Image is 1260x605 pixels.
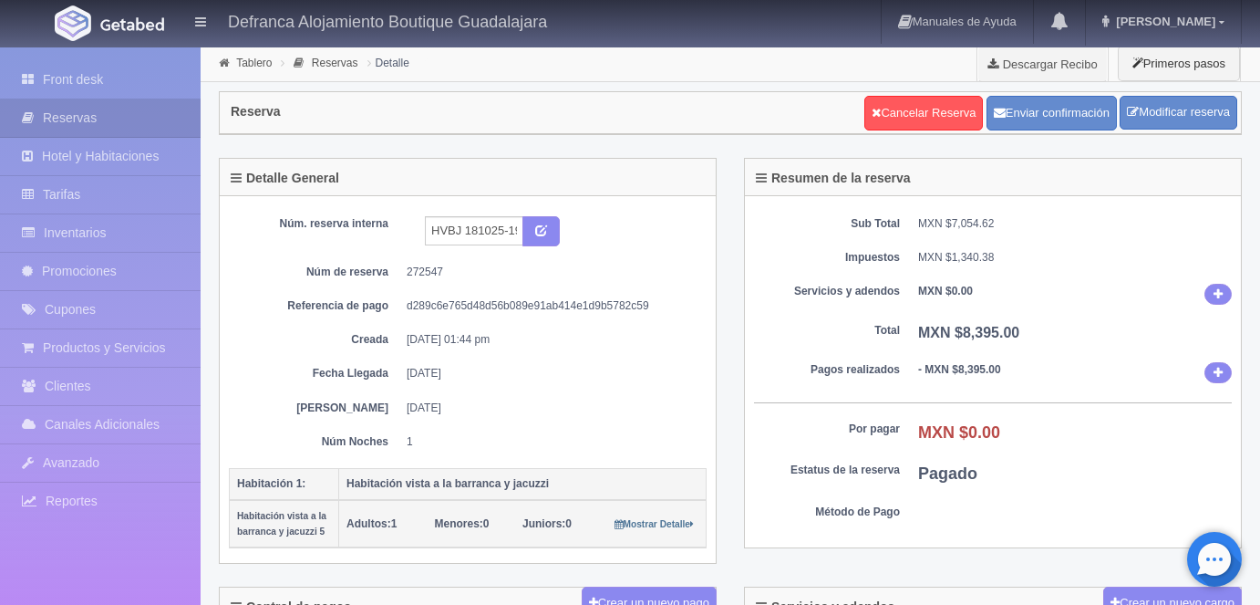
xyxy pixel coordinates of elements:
[1118,46,1240,81] button: Primeros pasos
[243,265,388,280] dt: Núm de reserva
[918,285,973,297] b: MXN $0.00
[236,57,272,69] a: Tablero
[522,517,565,530] strong: Juniors:
[754,284,900,299] dt: Servicios y adendos
[918,250,1232,266] dd: MXN $1,340.38
[986,96,1117,130] button: Enviar confirmación
[231,105,281,119] h4: Reserva
[228,9,547,32] h4: Defranca Alojamiento Boutique Guadalajara
[754,505,900,520] dt: Método de Pago
[754,216,900,232] dt: Sub Total
[407,265,693,280] dd: 272547
[339,468,707,500] th: Habitación vista a la barranca y jacuzzi
[407,366,693,381] dd: [DATE]
[407,332,693,348] dd: [DATE] 01:44 pm
[435,517,490,530] span: 0
[756,172,911,185] h4: Resumen de la reserva
[407,401,693,416] dd: [DATE]
[243,332,388,348] dt: Creada
[243,298,388,314] dt: Referencia de pago
[231,172,339,185] h4: Detalle General
[918,464,977,483] b: Pagado
[243,434,388,450] dt: Núm Noches
[918,423,1000,442] b: MXN $0.00
[407,434,693,450] dd: 1
[977,46,1108,82] a: Descargar Recibo
[55,5,91,41] img: Getabed
[754,250,900,266] dt: Impuestos
[346,517,397,530] span: 1
[312,57,358,69] a: Reservas
[754,422,900,437] dt: Por pagar
[435,517,483,530] strong: Menores:
[754,323,900,339] dt: Total
[363,54,414,71] li: Detalle
[1111,15,1215,28] span: [PERSON_NAME]
[615,519,694,529] small: Mostrar Detalle
[243,216,388,232] dt: Núm. reserva interna
[918,363,1001,376] b: - MXN $8,395.00
[100,17,164,31] img: Getabed
[754,362,900,378] dt: Pagos realizados
[918,325,1019,340] b: MXN $8,395.00
[243,401,388,416] dt: [PERSON_NAME]
[864,96,983,130] a: Cancelar Reserva
[615,517,694,530] a: Mostrar Detalle
[237,511,326,537] small: Habitación vista a la barranca y jacuzzi 5
[346,517,391,530] strong: Adultos:
[243,366,388,381] dt: Fecha Llegada
[522,517,572,530] span: 0
[1120,96,1237,130] a: Modificar reserva
[918,216,1232,232] dd: MXN $7,054.62
[237,477,305,490] b: Habitación 1:
[407,298,693,314] dd: d289c6e765d48d56b089e91ab414e1d9b5782c59
[754,463,900,478] dt: Estatus de la reserva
